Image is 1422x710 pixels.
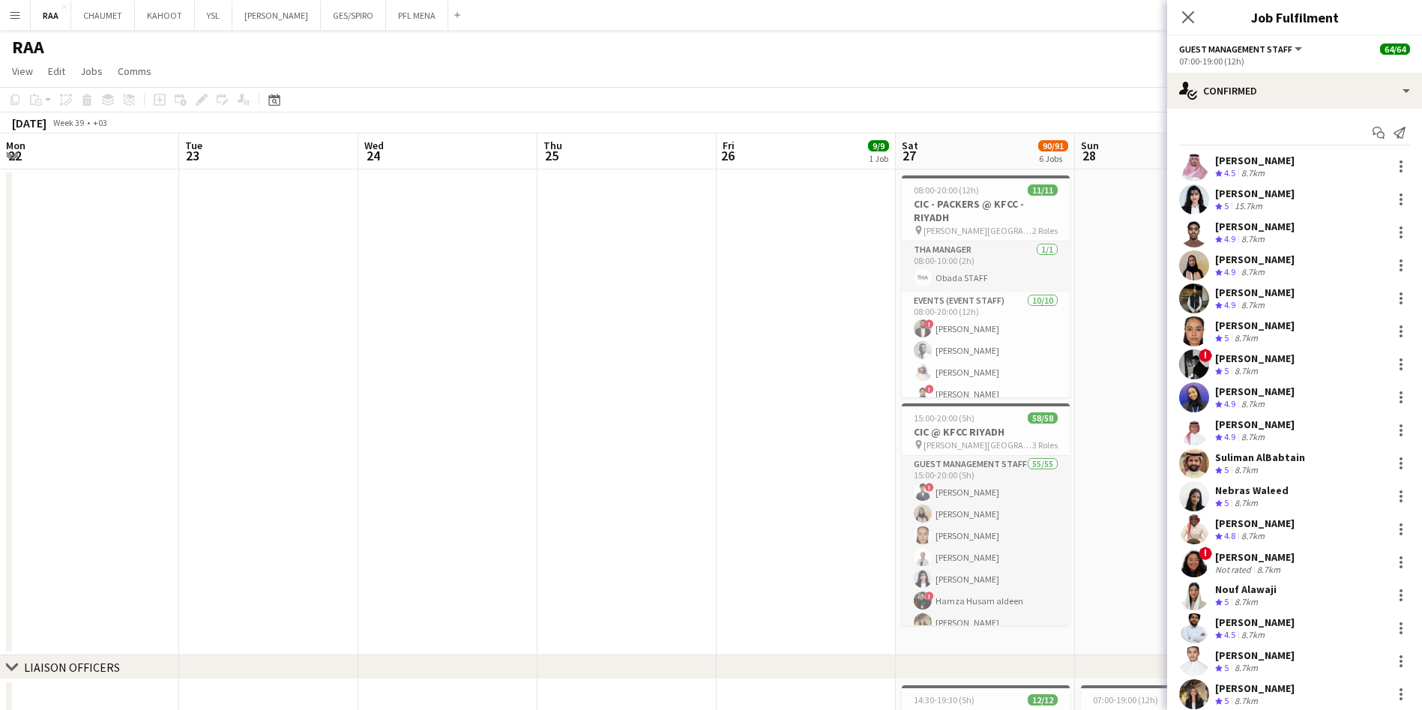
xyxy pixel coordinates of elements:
[1215,682,1295,695] div: [PERSON_NAME]
[1232,662,1261,675] div: 8.7km
[541,147,562,164] span: 25
[1232,332,1261,345] div: 8.7km
[723,139,735,152] span: Fri
[1093,694,1158,706] span: 07:00-19:00 (12h)
[1238,266,1268,279] div: 8.7km
[1215,451,1305,464] div: Suliman AlBabtain
[1028,412,1058,424] span: 58/58
[48,64,65,78] span: Edit
[900,147,918,164] span: 27
[1215,253,1295,266] div: [PERSON_NAME]
[71,1,135,30] button: CHAUMET
[1232,596,1261,609] div: 8.7km
[6,61,39,81] a: View
[93,117,107,128] div: +03
[183,147,202,164] span: 23
[1179,43,1304,55] button: Guest Management Staff
[1224,464,1229,475] span: 5
[1215,616,1295,629] div: [PERSON_NAME]
[1224,167,1235,178] span: 4.5
[1215,583,1277,596] div: Nouf Alawaji
[1232,695,1261,708] div: 8.7km
[914,694,974,706] span: 14:30-19:30 (5h)
[1380,43,1410,55] span: 64/64
[12,64,33,78] span: View
[543,139,562,152] span: Thu
[195,1,232,30] button: YSL
[1238,629,1268,642] div: 8.7km
[1238,530,1268,543] div: 8.7km
[902,403,1070,625] app-job-card: 15:00-20:00 (5h)58/58CIC @ KFCC RIYADH [PERSON_NAME][GEOGRAPHIC_DATA]3 RolesGuest Management Staf...
[720,147,735,164] span: 26
[1079,147,1099,164] span: 28
[6,139,25,152] span: Mon
[24,660,120,675] div: LIAISON OFFICERS
[1215,517,1295,530] div: [PERSON_NAME]
[1224,596,1229,607] span: 5
[1224,299,1235,310] span: 4.9
[31,1,71,30] button: RAA
[914,184,979,196] span: 08:00-20:00 (12h)
[1224,629,1235,640] span: 4.5
[902,175,1070,397] app-job-card: 08:00-20:00 (12h)11/11CIC - PACKERS @ KFCC - RIYADH [PERSON_NAME][GEOGRAPHIC_DATA] - [GEOGRAPHIC_...
[1224,398,1235,409] span: 4.9
[1215,187,1295,200] div: [PERSON_NAME]
[386,1,448,30] button: PFL MENA
[1215,286,1295,299] div: [PERSON_NAME]
[232,1,321,30] button: [PERSON_NAME]
[135,1,195,30] button: KAHOOT
[49,117,87,128] span: Week 39
[12,115,46,130] div: [DATE]
[42,61,71,81] a: Edit
[1215,564,1254,575] div: Not rated
[4,147,25,164] span: 22
[1081,139,1099,152] span: Sun
[1232,497,1261,510] div: 8.7km
[1224,332,1229,343] span: 5
[1167,7,1422,27] h3: Job Fulfilment
[1224,695,1229,706] span: 5
[1238,299,1268,312] div: 8.7km
[1224,233,1235,244] span: 4.9
[1224,266,1235,277] span: 4.9
[112,61,157,81] a: Comms
[868,140,889,151] span: 9/9
[185,139,202,152] span: Tue
[914,412,974,424] span: 15:00-20:00 (5h)
[1238,398,1268,411] div: 8.7km
[1232,365,1261,378] div: 8.7km
[12,36,44,58] h1: RAA
[118,64,151,78] span: Comms
[1039,153,1067,164] div: 6 Jobs
[1032,439,1058,451] span: 3 Roles
[925,319,934,328] span: !
[1232,200,1265,213] div: 15.7km
[925,592,934,601] span: !
[924,439,1032,451] span: [PERSON_NAME][GEOGRAPHIC_DATA]
[1215,550,1295,564] div: [PERSON_NAME]
[80,64,103,78] span: Jobs
[1179,55,1410,67] div: 07:00-19:00 (12h)
[1032,225,1058,236] span: 2 Roles
[1028,694,1058,706] span: 12/12
[1238,431,1268,444] div: 8.7km
[869,153,888,164] div: 1 Job
[1199,547,1212,560] span: !
[364,139,384,152] span: Wed
[1224,497,1229,508] span: 5
[1179,43,1292,55] span: Guest Management Staff
[924,225,1032,236] span: [PERSON_NAME][GEOGRAPHIC_DATA] - [GEOGRAPHIC_DATA]
[1215,319,1295,332] div: [PERSON_NAME]
[902,197,1070,224] h3: CIC - PACKERS @ KFCC - RIYADH
[1215,649,1295,662] div: [PERSON_NAME]
[1199,349,1212,362] span: !
[362,147,384,164] span: 24
[902,139,918,152] span: Sat
[1167,73,1422,109] div: Confirmed
[1215,154,1295,167] div: [PERSON_NAME]
[1038,140,1068,151] span: 90/91
[1254,564,1283,575] div: 8.7km
[1215,220,1295,233] div: [PERSON_NAME]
